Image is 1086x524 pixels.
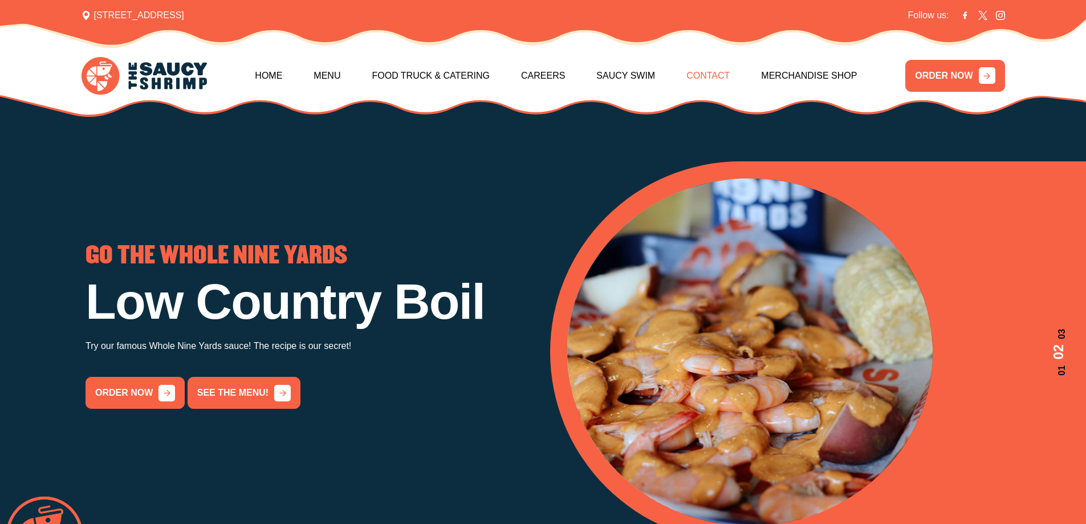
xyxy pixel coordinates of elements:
[86,245,347,267] span: GO THE WHOLE NINE YARDS
[82,9,184,22] span: [STREET_ADDRESS]
[908,9,949,22] span: Follow us:
[905,60,1004,92] a: ORDER NOW
[188,377,300,409] a: See the menu!
[86,338,536,354] p: Try our famous Whole Nine Yards sauce! The recipe is our secret!
[86,245,536,409] div: 2 / 3
[372,51,490,100] a: Food Truck & Catering
[314,51,340,100] a: Menu
[596,51,655,100] a: Saucy Swim
[82,57,207,95] img: logo
[521,51,565,100] a: Careers
[1048,365,1069,376] span: 01
[761,51,857,100] a: Merchandise Shop
[86,277,536,327] h1: Low Country Boil
[686,51,730,100] a: Contact
[255,51,282,100] a: Home
[86,377,185,409] a: order now
[1048,344,1069,360] span: 02
[1048,328,1069,339] span: 03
